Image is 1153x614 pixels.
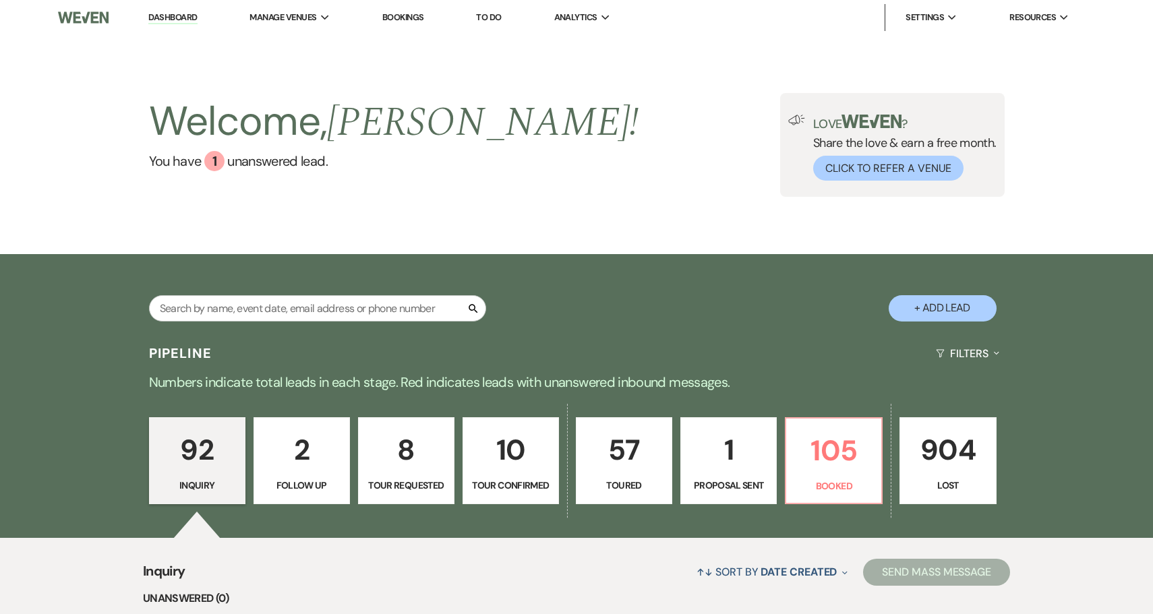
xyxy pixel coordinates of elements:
p: 92 [158,427,237,472]
img: loud-speaker-illustration.svg [788,115,805,125]
p: 1 [689,427,768,472]
p: Follow Up [262,478,341,493]
p: 2 [262,427,341,472]
a: To Do [476,11,501,23]
a: You have 1 unanswered lead. [149,151,639,171]
a: 1Proposal Sent [680,417,777,505]
a: Dashboard [148,11,197,24]
a: 8Tour Requested [358,417,454,505]
li: Unanswered (0) [143,590,1010,607]
span: Manage Venues [249,11,316,24]
a: 2Follow Up [254,417,350,505]
button: Sort By Date Created [691,554,853,590]
span: [PERSON_NAME] ! [327,92,639,154]
h3: Pipeline [149,344,212,363]
p: Tour Confirmed [471,478,550,493]
input: Search by name, event date, email address or phone number [149,295,486,321]
span: Settings [906,11,944,24]
button: Send Mass Message [863,559,1010,586]
span: Inquiry [143,561,185,590]
p: 105 [794,428,873,473]
img: Weven Logo [58,3,109,32]
span: ↑↓ [697,565,713,579]
p: 57 [585,427,663,472]
div: Share the love & earn a free month. [805,115,997,181]
p: Love ? [813,115,997,130]
a: 92Inquiry [149,417,245,505]
a: Bookings [382,11,424,23]
div: 1 [204,151,225,171]
p: 8 [367,427,446,472]
img: weven-logo-green.svg [841,115,901,128]
span: Analytics [554,11,597,24]
p: Tour Requested [367,478,446,493]
a: 57Toured [576,417,672,505]
p: 10 [471,427,550,472]
p: 904 [908,427,987,472]
p: Proposal Sent [689,478,768,493]
button: Click to Refer a Venue [813,156,964,181]
button: Filters [930,336,1004,371]
h2: Welcome, [149,93,639,151]
span: Date Created [761,565,837,579]
p: Numbers indicate total leads in each stage. Red indicates leads with unanswered inbound messages. [91,371,1062,393]
p: Inquiry [158,478,237,493]
a: 10Tour Confirmed [463,417,559,505]
p: Toured [585,478,663,493]
span: Resources [1009,11,1056,24]
a: 904Lost [899,417,996,505]
p: Booked [794,479,873,493]
a: 105Booked [785,417,883,505]
p: Lost [908,478,987,493]
button: + Add Lead [889,295,997,321]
